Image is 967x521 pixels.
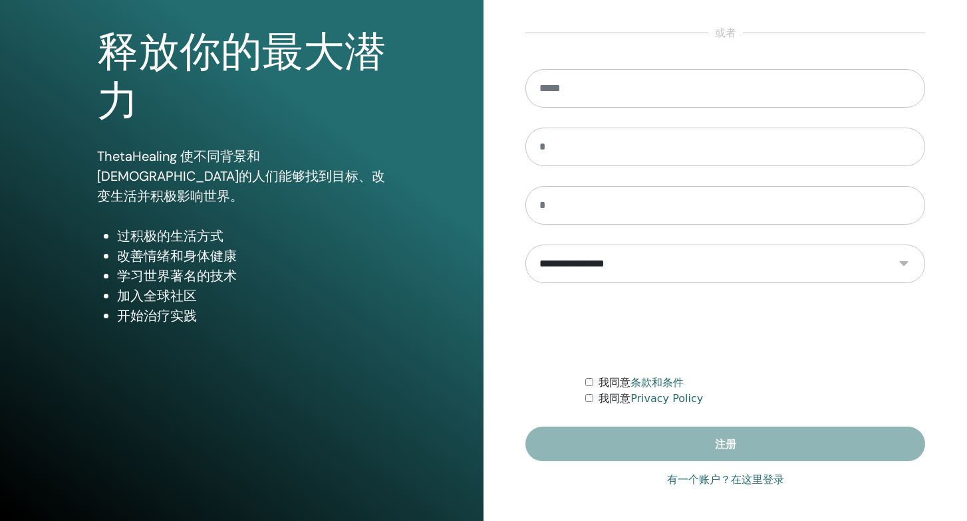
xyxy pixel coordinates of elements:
[117,226,386,246] li: 过积极的生活方式
[630,392,703,405] a: Privacy Policy
[667,472,784,488] a: 有一个账户？在这里登录
[117,266,386,286] li: 学习世界著名的技术
[117,306,386,326] li: 开始治疗实践
[599,391,703,407] label: 我同意
[117,246,386,266] li: 改善情绪和身体健康
[630,376,684,389] a: 条款和条件
[97,146,386,206] p: ThetaHealing 使不同背景和[DEMOGRAPHIC_DATA]的人们能够找到目标、改变生活并积极影响世界。
[624,303,827,355] iframe: reCAPTCHA
[97,28,386,127] h1: 释放你的最大潜力
[708,25,743,41] span: 或者
[599,375,684,391] label: 我同意
[117,286,386,306] li: 加入全球社区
